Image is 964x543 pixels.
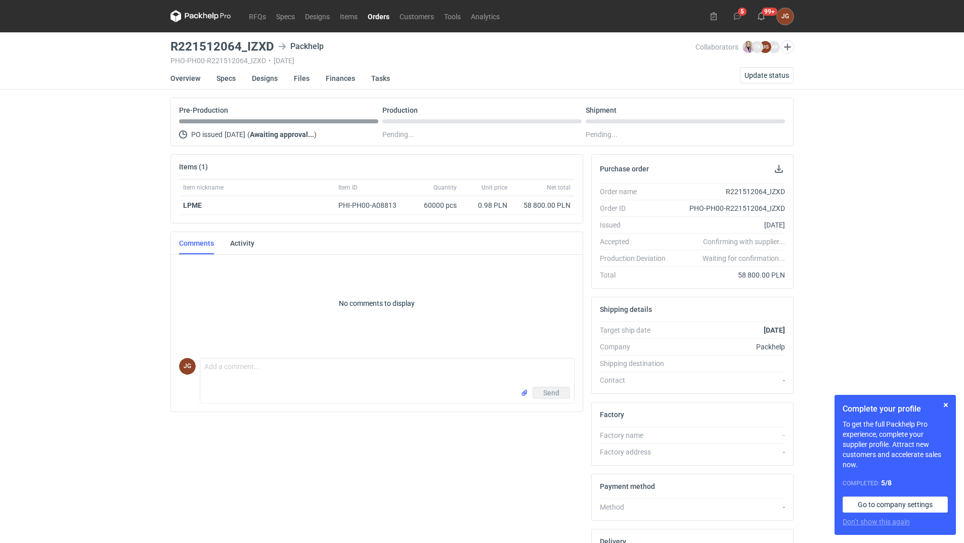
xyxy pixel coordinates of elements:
a: Overview [170,67,200,89]
a: Comments [179,232,214,254]
div: 58 800.00 PLN [674,270,785,280]
div: Packhelp [674,342,785,352]
h3: R221512064_IZXD [170,40,274,53]
button: Skip for now [940,399,952,411]
span: Collaborators [695,43,738,51]
p: No comments to display [179,253,575,354]
div: Factory address [600,447,674,457]
div: Shipping destination [600,358,674,369]
div: 58 800.00 PLN [515,200,571,210]
div: Issued [600,220,674,230]
a: Specs [271,10,300,22]
h2: Payment method [600,482,655,490]
div: Total [600,270,674,280]
div: Target ship date [600,325,674,335]
strong: Awaiting approval... [250,130,314,139]
a: Tools [439,10,466,22]
h2: Purchase order [600,165,649,173]
button: Don’t show this again [843,517,910,527]
div: R221512064_IZXD [674,187,785,197]
div: Accepted [600,237,674,247]
button: Update status [740,67,794,83]
a: Analytics [466,10,505,22]
div: PO issued [179,128,378,141]
strong: [DATE] [764,326,785,334]
figcaption: JG [759,41,771,53]
a: Orders [363,10,395,22]
span: Quantity [433,184,457,192]
a: Designs [252,67,278,89]
img: Klaudia Wiśniewska [742,41,755,53]
span: Item ID [338,184,358,192]
div: Method [600,502,674,512]
a: Activity [230,232,254,254]
a: LPME [183,201,202,209]
span: ( [247,130,250,139]
p: Production [382,106,418,114]
p: Pre-Production [179,106,228,114]
span: Send [543,389,559,396]
button: Send [533,387,570,399]
div: PHO-PH00-R221512064_IZXD [674,203,785,213]
span: [DATE] [225,128,245,141]
div: Pending... [586,128,785,141]
button: Download PO [773,163,785,175]
div: - [674,430,785,440]
div: - [674,375,785,385]
div: Order ID [600,203,674,213]
div: 60000 pcs [410,196,461,215]
h1: Complete your profile [843,403,948,415]
h2: Items (1) [179,163,208,171]
a: Designs [300,10,335,22]
span: Unit price [481,184,507,192]
a: Finances [326,67,355,89]
div: Completed: [843,478,948,488]
button: 5 [729,8,746,24]
a: Go to company settings [843,496,948,513]
span: ) [314,130,317,139]
p: To get the full Packhelp Pro experience, complete your supplier profile. Attract new customers an... [843,419,948,470]
a: Items [335,10,363,22]
strong: 5 / 8 [881,479,892,487]
div: - [674,502,785,512]
span: Update status [744,72,789,79]
a: RFQs [244,10,271,22]
button: Edit collaborators [781,40,794,54]
div: Joanna Grobelna [777,8,794,25]
span: Pending... [382,128,414,141]
h2: Shipping details [600,305,652,313]
div: PHI-PH00-A08813 [338,200,406,210]
a: Specs [216,67,236,89]
a: Tasks [371,67,390,89]
div: PHO-PH00-R221512064_IZXD [DATE] [170,57,695,65]
a: Files [294,67,310,89]
a: Customers [395,10,439,22]
div: Factory name [600,430,674,440]
em: Confirming with supplier... [703,238,785,246]
figcaption: JG [179,358,196,375]
span: Item nickname [183,184,224,192]
svg: Packhelp Pro [170,10,231,22]
span: Net total [547,184,571,192]
button: 99+ [753,8,769,24]
div: Company [600,342,674,352]
div: Joanna Grobelna [179,358,196,375]
div: - [674,447,785,457]
h2: Factory [600,411,624,419]
div: Order name [600,187,674,197]
div: 0.98 PLN [465,200,507,210]
div: Packhelp [278,40,324,53]
p: Shipment [586,106,617,114]
div: Production Deviation [600,253,674,263]
div: [DATE] [674,220,785,230]
figcaption: MK [768,41,780,53]
button: JG [777,8,794,25]
span: • [269,57,271,65]
figcaption: TB [751,41,763,53]
div: Contact [600,375,674,385]
em: Waiting for confirmation... [703,253,785,263]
